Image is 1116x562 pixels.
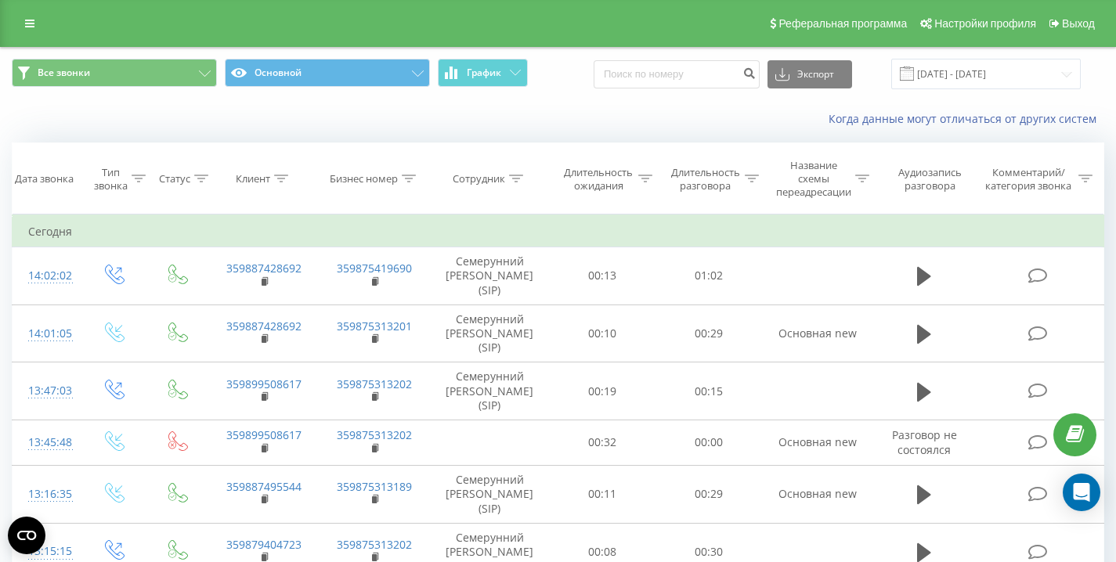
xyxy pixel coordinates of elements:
[15,172,74,186] div: Дата звонка
[28,261,65,291] div: 14:02:02
[656,304,762,362] td: 00:29
[776,159,851,199] div: Название схемы переадресации
[549,362,656,420] td: 00:19
[887,166,972,193] div: Аудиозапись разговора
[430,304,549,362] td: Семерунний [PERSON_NAME] (SIP)
[829,111,1104,126] a: Когда данные могут отличаться от других систем
[225,59,430,87] button: Основной
[12,59,217,87] button: Все звонки
[226,427,302,442] a: 359899508617
[1062,17,1095,30] span: Выход
[892,427,957,456] span: Разговор не состоялся
[438,59,528,87] button: График
[38,67,90,79] span: Все звонки
[656,362,762,420] td: 00:15
[778,17,907,30] span: Реферальная программа
[549,466,656,524] td: 00:11
[8,517,45,554] button: Open CMP widget
[337,479,412,494] a: 359875313189
[226,537,302,552] a: 359879404723
[670,166,741,193] div: Длительность разговора
[762,420,873,465] td: Основная new
[226,319,302,333] a: 359887428692
[762,466,873,524] td: Основная new
[28,376,65,406] div: 13:47:03
[337,261,412,276] a: 359875419690
[337,376,412,391] a: 359875313202
[337,319,412,333] a: 359875313201
[594,60,760,88] input: Поиск по номеру
[767,60,852,88] button: Экспорт
[28,427,65,458] div: 13:45:48
[656,247,762,305] td: 01:02
[549,420,656,465] td: 00:32
[226,376,302,391] a: 359899508617
[337,427,412,442] a: 359875313202
[28,319,65,349] div: 14:01:05
[762,304,873,362] td: Основная new
[28,479,65,510] div: 13:16:35
[159,172,190,186] div: Статус
[430,362,549,420] td: Семерунний [PERSON_NAME] (SIP)
[13,216,1104,247] td: Сегодня
[330,172,398,186] div: Бизнес номер
[430,247,549,305] td: Семерунний [PERSON_NAME] (SIP)
[226,261,302,276] a: 359887428692
[549,247,656,305] td: 00:13
[94,166,128,193] div: Тип звонка
[549,304,656,362] td: 00:10
[656,420,762,465] td: 00:00
[226,479,302,494] a: 359887495544
[453,172,505,186] div: Сотрудник
[430,466,549,524] td: Семерунний [PERSON_NAME] (SIP)
[1063,474,1100,511] div: Open Intercom Messenger
[563,166,634,193] div: Длительность ожидания
[656,466,762,524] td: 00:29
[467,67,501,78] span: График
[983,166,1074,193] div: Комментарий/категория звонка
[236,172,270,186] div: Клиент
[934,17,1036,30] span: Настройки профиля
[337,537,412,552] a: 359875313202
